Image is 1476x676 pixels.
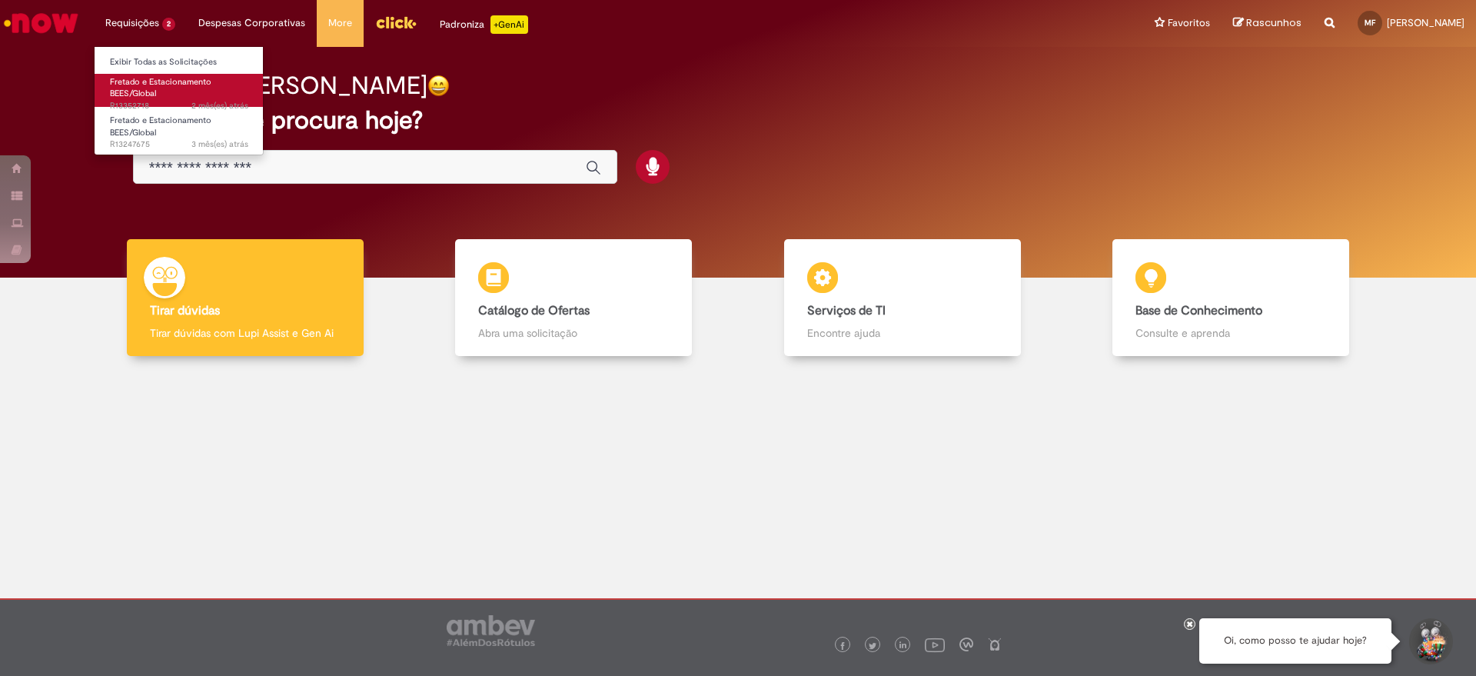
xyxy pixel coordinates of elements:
[869,642,876,650] img: logo_footer_twitter.png
[94,46,264,155] ul: Requisições
[110,115,211,138] span: Fretado e Estacionamento BEES/Global
[150,325,341,341] p: Tirar dúvidas com Lupi Assist e Gen Ai
[1199,618,1391,664] div: Oi, como posso te ajudar hoje?
[478,325,669,341] p: Abra uma solicitação
[440,15,528,34] div: Padroniza
[191,100,248,112] time: 04/08/2025 17:41:00
[191,138,248,150] span: 3 mês(es) atrás
[1168,15,1210,31] span: Favoritos
[95,54,264,71] a: Exibir Todas as Solicitações
[133,72,427,99] h2: Bom dia, [PERSON_NAME]
[105,15,159,31] span: Requisições
[959,638,973,651] img: logo_footer_workplace.png
[81,239,410,357] a: Tirar dúvidas Tirar dúvidas com Lupi Assist e Gen Ai
[807,303,886,318] b: Serviços de TI
[95,112,264,145] a: Aberto R13247675 : Fretado e Estacionamento BEES/Global
[150,303,220,318] b: Tirar dúvidas
[328,15,352,31] span: More
[1135,325,1326,341] p: Consulte e aprenda
[738,239,1067,357] a: Serviços de TI Encontre ajuda
[2,8,81,38] img: ServiceNow
[191,138,248,150] time: 07/07/2025 09:21:32
[410,239,739,357] a: Catálogo de Ofertas Abra uma solicitação
[198,15,305,31] span: Despesas Corporativas
[191,100,248,112] span: 2 mês(es) atrás
[1246,15,1301,30] span: Rascunhos
[988,638,1002,651] img: logo_footer_naosei.png
[447,615,535,646] img: logo_footer_ambev_rotulo_gray.png
[1135,303,1262,318] b: Base de Conhecimento
[478,303,590,318] b: Catálogo de Ofertas
[95,74,264,107] a: Aberto R13352718 : Fretado e Estacionamento BEES/Global
[490,15,528,34] p: +GenAi
[1233,16,1301,31] a: Rascunhos
[807,325,998,341] p: Encontre ajuda
[110,100,248,112] span: R13352718
[110,138,248,151] span: R13247675
[899,641,907,651] img: logo_footer_linkedin.png
[427,75,450,97] img: happy-face.png
[133,107,1344,134] h2: O que você procura hoje?
[162,18,175,31] span: 2
[1365,18,1375,28] span: MF
[375,11,417,34] img: click_logo_yellow_360x200.png
[1387,16,1464,29] span: [PERSON_NAME]
[1067,239,1396,357] a: Base de Conhecimento Consulte e aprenda
[1407,618,1453,664] button: Iniciar Conversa de Suporte
[110,76,211,100] span: Fretado e Estacionamento BEES/Global
[925,634,945,654] img: logo_footer_youtube.png
[839,642,846,650] img: logo_footer_facebook.png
